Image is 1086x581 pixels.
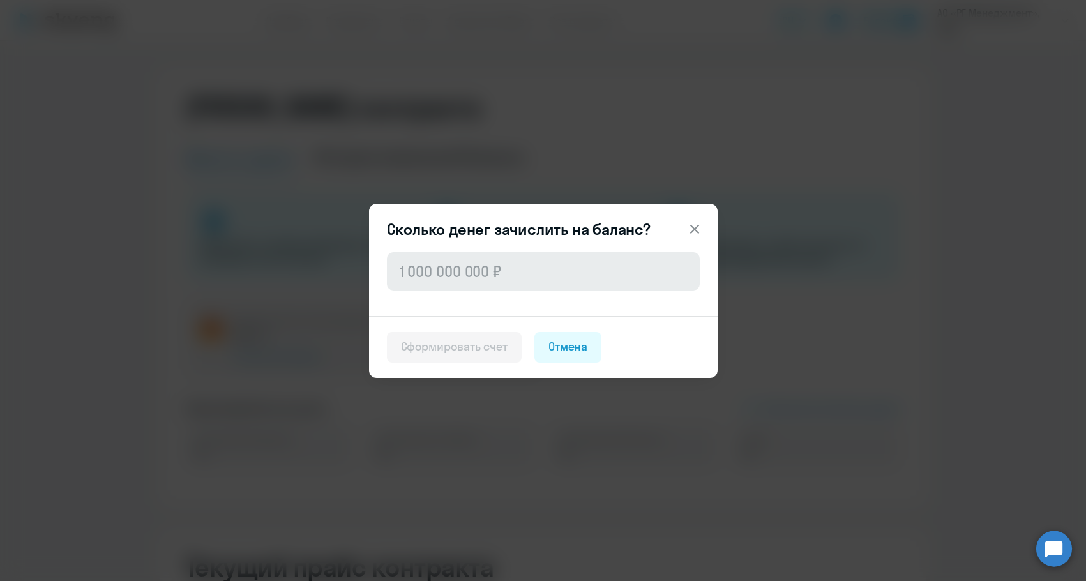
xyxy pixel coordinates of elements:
[401,338,508,355] div: Сформировать счет
[387,252,700,290] input: 1 000 000 000 ₽
[369,219,718,239] header: Сколько денег зачислить на баланс?
[534,332,602,363] button: Отмена
[387,332,522,363] button: Сформировать счет
[548,338,588,355] div: Отмена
